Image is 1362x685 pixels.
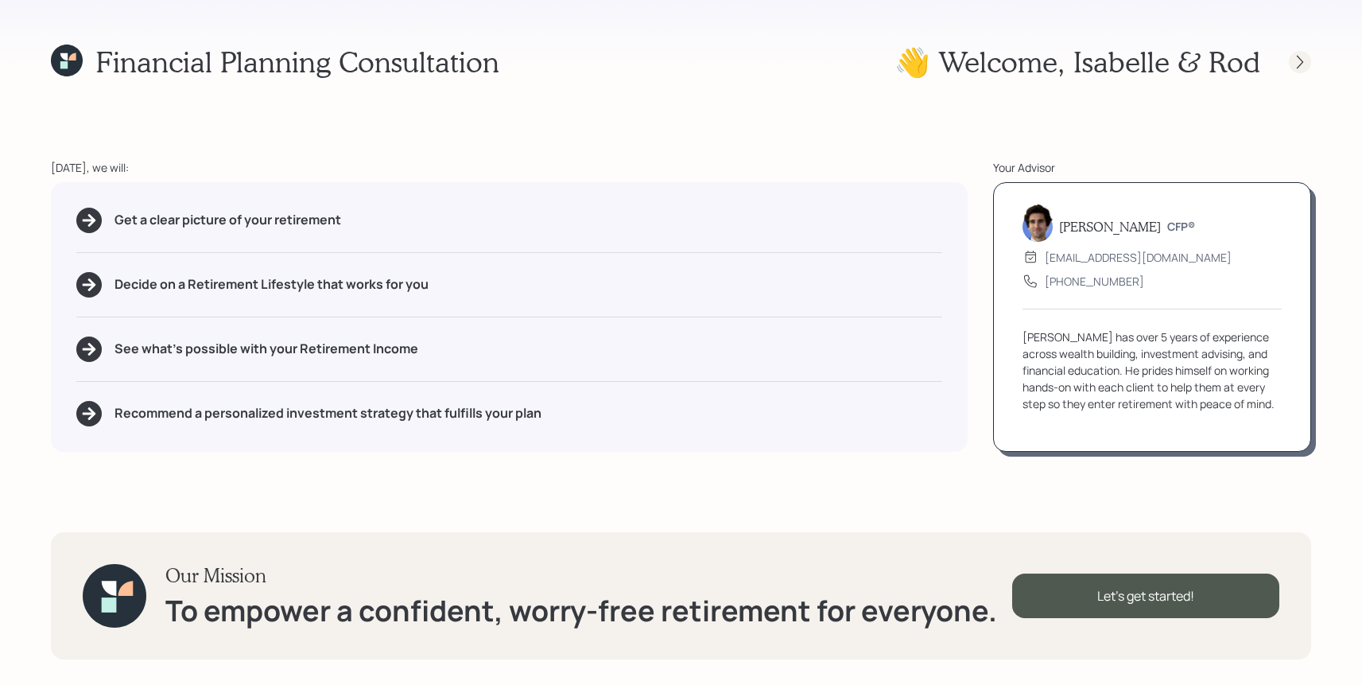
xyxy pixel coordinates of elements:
[1059,219,1161,234] h5: [PERSON_NAME]
[95,45,499,79] h1: Financial Planning Consultation
[1022,329,1282,412] div: [PERSON_NAME] has over 5 years of experience across wealth building, investment advising, and fin...
[114,406,541,421] h5: Recommend a personalized investment strategy that fulfills your plan
[51,159,968,176] div: [DATE], we will:
[1167,220,1195,234] h6: CFP®
[1012,574,1279,618] div: Let's get started!
[993,159,1311,176] div: Your Advisor
[1045,249,1232,266] div: [EMAIL_ADDRESS][DOMAIN_NAME]
[894,45,1260,79] h1: 👋 Welcome , Isabelle & Rod
[165,564,997,587] h3: Our Mission
[114,212,341,228] h5: Get a clear picture of your retirement
[114,341,418,356] h5: See what's possible with your Retirement Income
[114,277,429,292] h5: Decide on a Retirement Lifestyle that works for you
[1045,273,1144,290] div: [PHONE_NUMBER]
[165,594,997,628] h1: To empower a confident, worry-free retirement for everyone.
[1022,204,1053,242] img: harrison-schaefer-headshot-2.png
